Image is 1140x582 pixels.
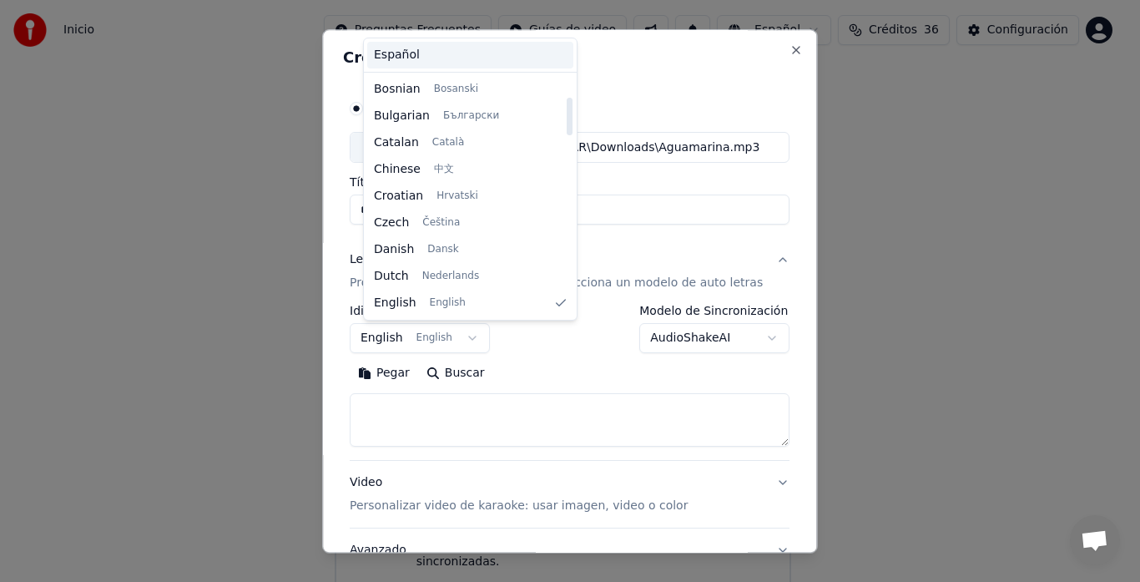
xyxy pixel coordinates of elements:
[434,163,454,176] span: 中文
[374,81,421,98] span: Bosnian
[427,243,458,256] span: Dansk
[422,270,479,283] span: Nederlands
[374,47,420,63] span: Español
[374,215,409,231] span: Czech
[374,134,419,151] span: Catalan
[374,188,423,205] span: Croatian
[374,161,421,178] span: Chinese
[436,190,478,203] span: Hrvatski
[434,83,478,96] span: Bosanski
[374,108,430,124] span: Bulgarian
[443,109,499,123] span: Български
[432,136,464,149] span: Català
[374,241,414,258] span: Danish
[374,268,409,285] span: Dutch
[430,296,466,310] span: English
[422,216,460,230] span: Čeština
[374,295,416,311] span: English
